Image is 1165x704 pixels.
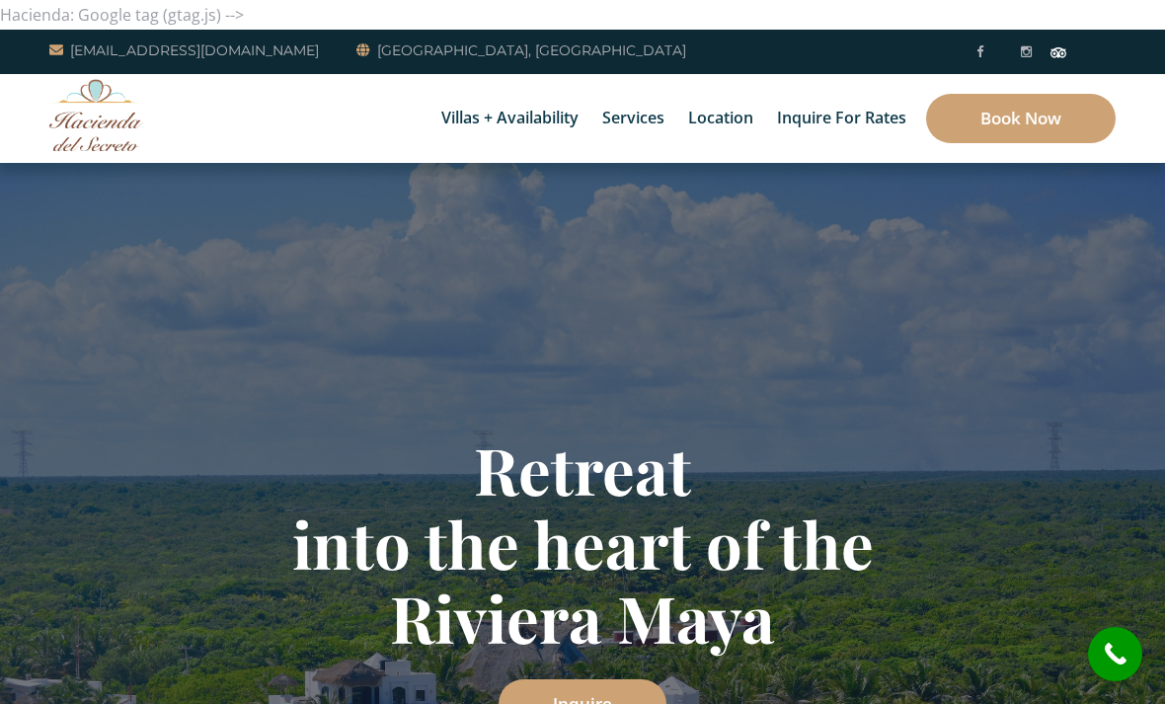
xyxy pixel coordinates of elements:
[926,94,1116,143] a: Book Now
[592,74,674,163] a: Services
[49,39,319,62] a: [EMAIL_ADDRESS][DOMAIN_NAME]
[123,432,1042,655] h1: Retreat into the heart of the Riviera Maya
[1050,47,1066,57] img: Tripadvisor_logomark.svg
[678,74,763,163] a: Location
[1093,632,1137,676] i: call
[1088,627,1142,681] a: call
[431,74,588,163] a: Villas + Availability
[356,39,686,62] a: [GEOGRAPHIC_DATA], [GEOGRAPHIC_DATA]
[767,74,916,163] a: Inquire for Rates
[49,79,143,151] img: Awesome Logo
